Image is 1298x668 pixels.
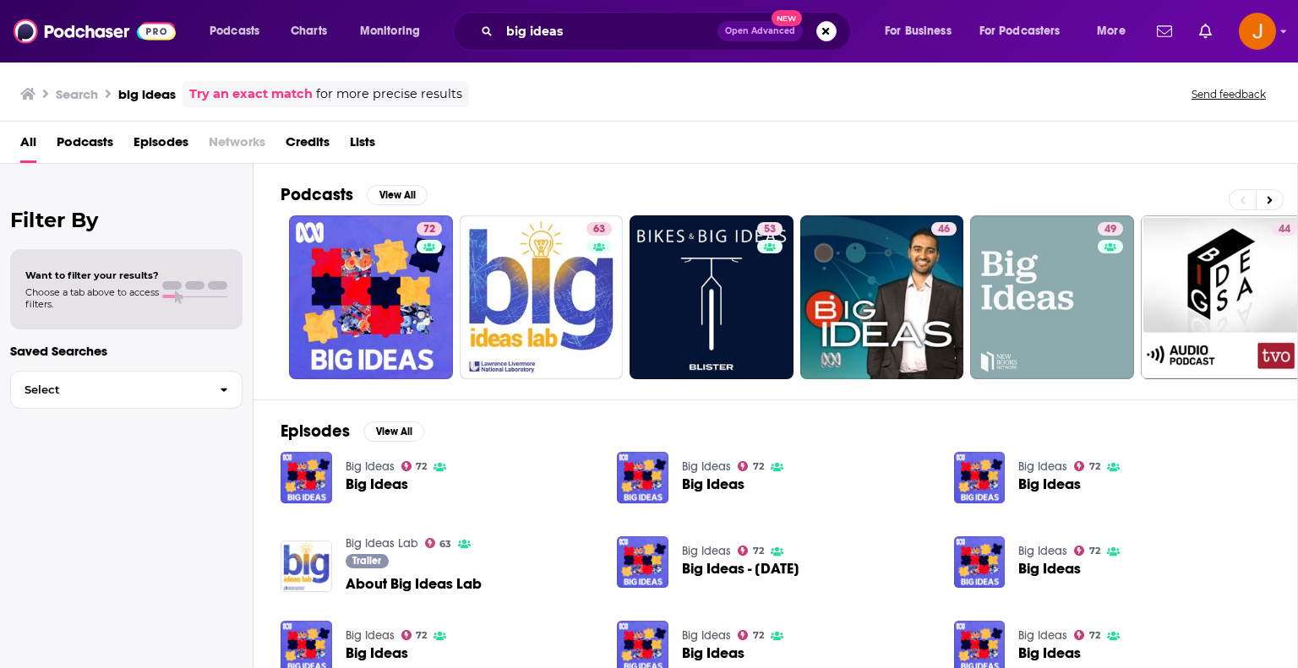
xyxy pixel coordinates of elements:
span: For Podcasters [979,19,1061,43]
a: Big Ideas [281,452,332,503]
a: Episodes [134,128,188,163]
a: Try an exact match [189,84,313,104]
span: for more precise results [316,84,462,104]
a: Big Ideas [346,459,395,474]
a: Big Ideas [1018,628,1067,643]
span: 72 [1089,463,1100,470]
span: Trailer [352,556,381,566]
span: Monitoring [360,19,420,43]
span: 72 [416,632,427,639]
a: Big Ideas [954,536,1006,588]
button: Send feedback [1186,87,1271,101]
a: Big Ideas [682,646,744,660]
input: Search podcasts, credits, & more... [499,18,717,45]
span: Want to filter your results? [25,269,159,281]
a: Lists [350,128,375,163]
img: Big Ideas - 2016-08-09 [617,536,668,588]
a: 72 [1074,546,1100,556]
span: Big Ideas - [DATE] [682,562,799,576]
span: 63 [593,221,605,238]
a: 63 [460,215,624,379]
a: Big Ideas [682,459,731,474]
a: Charts [280,18,337,45]
a: 72 [401,630,428,640]
h3: Search [56,86,98,102]
a: Big Ideas [682,544,731,558]
span: Charts [291,19,327,43]
a: Credits [286,128,330,163]
a: EpisodesView All [281,421,424,442]
button: Select [10,371,243,409]
a: Big Ideas [346,628,395,643]
a: Big Ideas [1018,646,1081,660]
a: Big Ideas [1018,544,1067,558]
a: 49 [970,215,1134,379]
span: Select [11,384,206,395]
a: 53 [630,215,794,379]
a: Big Ideas [1018,562,1081,576]
a: Big Ideas [682,477,744,491]
a: 72 [1074,630,1100,640]
span: 46 [938,221,950,238]
span: Choose a tab above to access filters. [25,286,159,310]
h2: Filter By [10,208,243,232]
button: open menu [968,18,1085,45]
a: Podcasts [57,128,113,163]
span: 63 [439,540,451,548]
span: 72 [1089,547,1100,555]
a: 44 [1272,222,1297,236]
a: 72 [738,461,764,471]
div: Search podcasts, credits, & more... [469,12,867,51]
a: Big Ideas [346,646,408,660]
h2: Episodes [281,421,350,442]
a: Big Ideas - 2016-08-09 [682,562,799,576]
button: Open AdvancedNew [717,21,803,41]
img: Big Ideas [617,452,668,503]
a: Big Ideas [1018,477,1081,491]
button: open menu [198,18,281,45]
a: 53 [757,222,783,236]
p: Saved Searches [10,343,243,359]
button: Show profile menu [1239,13,1276,50]
a: Big Ideas [1018,459,1067,474]
a: About Big Ideas Lab [346,577,482,591]
span: 72 [753,463,764,470]
span: 72 [753,547,764,555]
a: 72 [417,222,442,236]
span: Logged in as justine87181 [1239,13,1276,50]
button: open menu [873,18,973,45]
a: Big Ideas [346,477,408,491]
a: 72 [738,546,764,556]
a: 63 [586,222,612,236]
img: About Big Ideas Lab [281,540,332,592]
img: Podchaser - Follow, Share and Rate Podcasts [14,15,176,47]
button: open menu [1085,18,1147,45]
a: 49 [1098,222,1123,236]
span: 49 [1104,221,1116,238]
span: 72 [753,632,764,639]
span: Podcasts [210,19,259,43]
button: open menu [348,18,442,45]
a: Big Ideas Lab [346,536,418,551]
img: Big Ideas [954,452,1006,503]
img: User Profile [1239,13,1276,50]
a: Show notifications dropdown [1150,17,1179,46]
button: View All [367,185,428,205]
a: 46 [800,215,964,379]
a: PodcastsView All [281,184,428,205]
h2: Podcasts [281,184,353,205]
span: Networks [209,128,265,163]
span: More [1097,19,1126,43]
